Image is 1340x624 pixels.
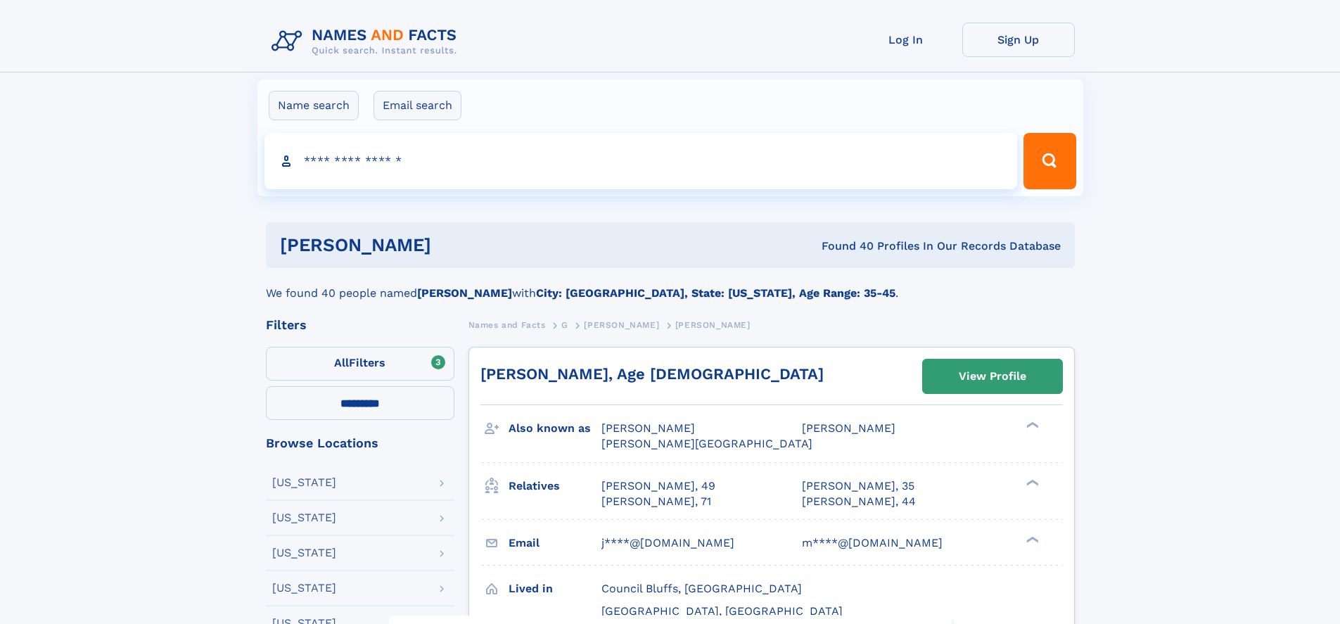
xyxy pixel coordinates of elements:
[1023,133,1076,189] button: Search Button
[266,319,454,331] div: Filters
[850,23,962,57] a: Log In
[334,356,349,369] span: All
[601,494,711,509] a: [PERSON_NAME], 71
[802,421,895,435] span: [PERSON_NAME]
[264,133,1018,189] input: search input
[626,238,1061,254] div: Found 40 Profiles In Our Records Database
[272,582,336,594] div: [US_STATE]
[601,437,812,450] span: [PERSON_NAME][GEOGRAPHIC_DATA]
[280,236,627,254] h1: [PERSON_NAME]
[675,320,751,330] span: [PERSON_NAME]
[561,320,568,330] span: G
[1023,478,1040,487] div: ❯
[923,359,1062,393] a: View Profile
[509,474,601,498] h3: Relatives
[509,416,601,440] h3: Also known as
[266,347,454,381] label: Filters
[962,23,1075,57] a: Sign Up
[272,512,336,523] div: [US_STATE]
[584,320,659,330] span: [PERSON_NAME]
[536,286,895,300] b: City: [GEOGRAPHIC_DATA], State: [US_STATE], Age Range: 35-45
[266,23,468,61] img: Logo Names and Facts
[561,316,568,333] a: G
[266,437,454,450] div: Browse Locations
[480,365,824,383] a: [PERSON_NAME], Age [DEMOGRAPHIC_DATA]
[468,316,546,333] a: Names and Facts
[601,604,843,618] span: [GEOGRAPHIC_DATA], [GEOGRAPHIC_DATA]
[601,421,695,435] span: [PERSON_NAME]
[374,91,461,120] label: Email search
[417,286,512,300] b: [PERSON_NAME]
[509,577,601,601] h3: Lived in
[272,477,336,488] div: [US_STATE]
[509,531,601,555] h3: Email
[266,268,1075,302] div: We found 40 people named with .
[802,494,916,509] a: [PERSON_NAME], 44
[802,478,914,494] a: [PERSON_NAME], 35
[1023,421,1040,430] div: ❯
[1023,535,1040,544] div: ❯
[601,478,715,494] a: [PERSON_NAME], 49
[601,582,802,595] span: Council Bluffs, [GEOGRAPHIC_DATA]
[272,547,336,559] div: [US_STATE]
[269,91,359,120] label: Name search
[584,316,659,333] a: [PERSON_NAME]
[959,360,1026,393] div: View Profile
